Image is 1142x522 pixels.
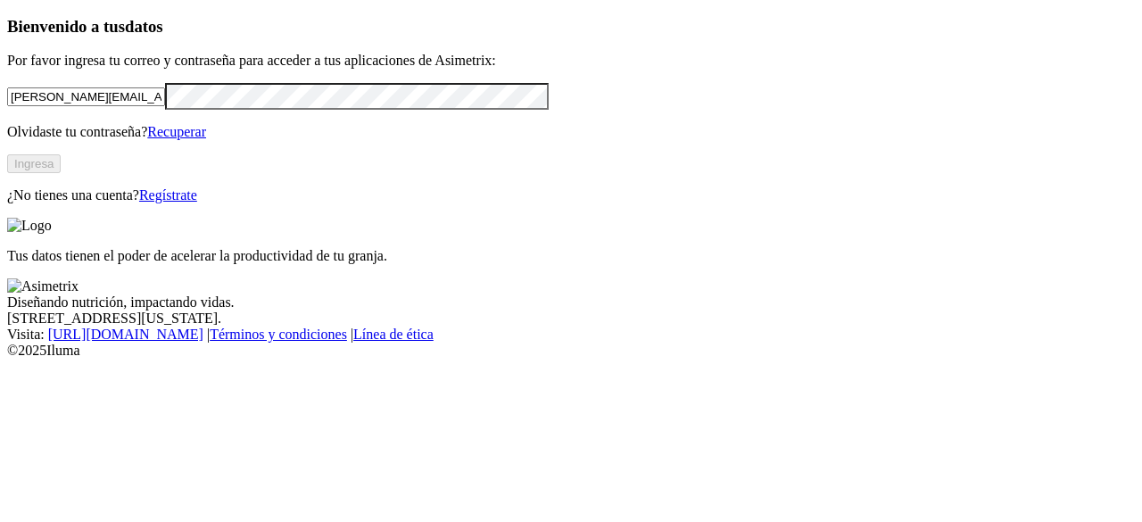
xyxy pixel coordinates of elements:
[7,294,1135,311] div: Diseñando nutrición, impactando vidas.
[139,187,197,203] a: Regístrate
[7,248,1135,264] p: Tus datos tienen el poder de acelerar la productividad de tu granja.
[48,327,203,342] a: [URL][DOMAIN_NAME]
[353,327,434,342] a: Línea de ética
[7,327,1135,343] div: Visita : | |
[7,53,1135,69] p: Por favor ingresa tu correo y contraseña para acceder a tus aplicaciones de Asimetrix:
[7,218,52,234] img: Logo
[147,124,206,139] a: Recuperar
[7,343,1135,359] div: © 2025 Iluma
[7,124,1135,140] p: Olvidaste tu contraseña?
[7,311,1135,327] div: [STREET_ADDRESS][US_STATE].
[125,17,163,36] span: datos
[210,327,347,342] a: Términos y condiciones
[7,17,1135,37] h3: Bienvenido a tus
[7,87,165,106] input: Tu correo
[7,154,61,173] button: Ingresa
[7,187,1135,203] p: ¿No tienes una cuenta?
[7,278,79,294] img: Asimetrix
